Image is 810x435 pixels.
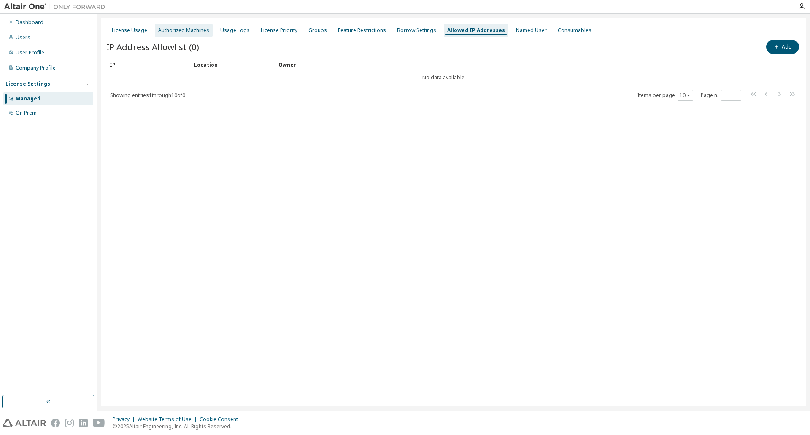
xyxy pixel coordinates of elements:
[397,27,436,34] div: Borrow Settings
[113,423,243,430] p: © 2025 Altair Engineering, Inc. All Rights Reserved.
[158,27,209,34] div: Authorized Machines
[701,90,741,101] span: Page n.
[112,27,147,34] div: License Usage
[4,3,110,11] img: Altair One
[16,19,43,26] div: Dashboard
[106,41,199,53] span: IP Address Allowlist (0)
[16,65,56,71] div: Company Profile
[261,27,297,34] div: License Priority
[110,58,187,71] div: IP
[113,416,138,423] div: Privacy
[106,71,780,84] td: No data available
[138,416,200,423] div: Website Terms of Use
[79,419,88,427] img: linkedin.svg
[93,419,105,427] img: youtube.svg
[637,90,693,101] span: Items per page
[3,419,46,427] img: altair_logo.svg
[16,34,30,41] div: Users
[51,419,60,427] img: facebook.svg
[558,27,591,34] div: Consumables
[110,92,185,99] span: Showing entries 1 through 10 of 0
[220,27,250,34] div: Usage Logs
[16,49,44,56] div: User Profile
[338,27,386,34] div: Feature Restrictions
[766,40,799,54] button: Add
[447,27,505,34] div: Allowed IP Addresses
[680,92,691,99] button: 10
[65,419,74,427] img: instagram.svg
[5,81,50,87] div: License Settings
[194,58,272,71] div: Location
[16,95,40,102] div: Managed
[516,27,547,34] div: Named User
[308,27,327,34] div: Groups
[278,58,777,71] div: Owner
[200,416,243,423] div: Cookie Consent
[16,110,37,116] div: On Prem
